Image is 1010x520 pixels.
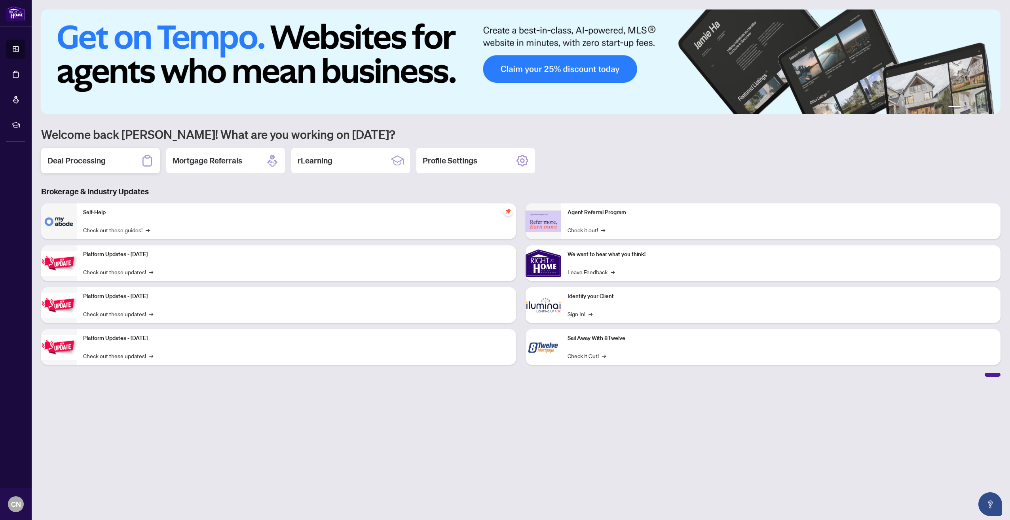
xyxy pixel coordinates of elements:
h2: rLearning [298,155,332,166]
span: → [149,268,153,276]
img: Identify your Client [526,287,561,323]
img: Platform Updates - July 8, 2025 [41,293,77,318]
button: 1 [948,106,961,109]
button: 5 [983,106,986,109]
h3: Brokerage & Industry Updates [41,186,1001,197]
a: Sign In!→ [568,309,592,318]
a: Check out these updates!→ [83,268,153,276]
img: Self-Help [41,203,77,239]
button: 6 [989,106,993,109]
a: Check out these guides!→ [83,226,150,234]
p: Platform Updates - [DATE] [83,334,510,343]
img: Platform Updates - June 23, 2025 [41,335,77,360]
button: 4 [977,106,980,109]
span: → [602,351,606,360]
span: pushpin [503,207,513,216]
h2: Deal Processing [47,155,106,166]
p: Self-Help [83,208,510,217]
span: → [149,309,153,318]
button: 3 [970,106,974,109]
h2: Profile Settings [423,155,477,166]
img: We want to hear what you think! [526,245,561,281]
button: Open asap [978,492,1002,516]
img: Agent Referral Program [526,211,561,232]
span: → [149,351,153,360]
p: We want to hear what you think! [568,250,994,259]
span: → [146,226,150,234]
a: Check it Out!→ [568,351,606,360]
a: Check it out!→ [568,226,605,234]
p: Sail Away With 8Twelve [568,334,994,343]
button: 2 [964,106,967,109]
p: Platform Updates - [DATE] [83,292,510,301]
a: Check out these updates!→ [83,309,153,318]
p: Agent Referral Program [568,208,994,217]
p: Identify your Client [568,292,994,301]
img: Slide 0 [41,9,1001,114]
span: CN [11,499,21,510]
span: → [589,309,592,318]
p: Platform Updates - [DATE] [83,250,510,259]
span: → [611,268,615,276]
img: Platform Updates - July 21, 2025 [41,251,77,276]
a: Check out these updates!→ [83,351,153,360]
a: Leave Feedback→ [568,268,615,276]
img: Sail Away With 8Twelve [526,329,561,365]
h1: Welcome back [PERSON_NAME]! What are you working on [DATE]? [41,127,1001,142]
h2: Mortgage Referrals [173,155,242,166]
img: logo [6,6,25,21]
span: → [601,226,605,234]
